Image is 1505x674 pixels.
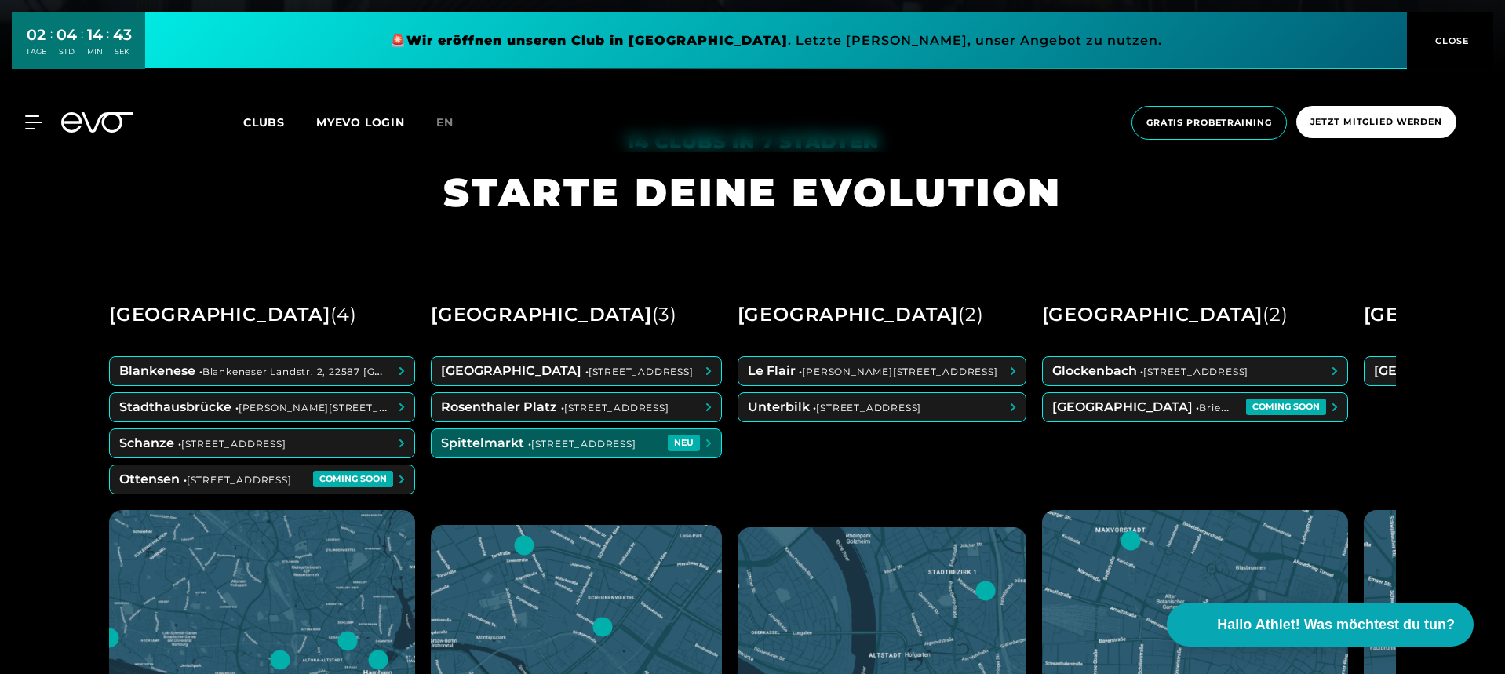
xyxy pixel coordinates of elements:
[1407,12,1493,69] button: CLOSE
[1217,614,1455,636] span: Hallo Athlet! Was möchtest du tun?
[1042,297,1288,333] div: [GEOGRAPHIC_DATA]
[113,46,132,57] div: SEK
[243,115,285,129] span: Clubs
[107,25,109,67] div: :
[56,46,77,57] div: STD
[87,46,103,57] div: MIN
[87,24,103,46] div: 14
[958,303,983,326] span: ( 2 )
[81,25,83,67] div: :
[431,297,677,333] div: [GEOGRAPHIC_DATA]
[56,24,77,46] div: 04
[316,115,405,129] a: MYEVO LOGIN
[330,303,357,326] span: ( 4 )
[1167,603,1474,647] button: Hallo Athlet! Was möchtest du tun?
[1431,34,1470,48] span: CLOSE
[113,24,132,46] div: 43
[738,297,984,333] div: [GEOGRAPHIC_DATA]
[443,167,1062,218] h1: STARTE DEINE EVOLUTION
[50,25,53,67] div: :
[243,115,316,129] a: Clubs
[1310,115,1442,129] span: Jetzt Mitglied werden
[1146,116,1272,129] span: Gratis Probetraining
[1263,303,1288,326] span: ( 2 )
[1127,106,1292,140] a: Gratis Probetraining
[436,114,472,132] a: en
[1292,106,1461,140] a: Jetzt Mitglied werden
[26,46,46,57] div: TAGE
[109,297,357,333] div: [GEOGRAPHIC_DATA]
[652,303,677,326] span: ( 3 )
[26,24,46,46] div: 02
[436,115,454,129] span: en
